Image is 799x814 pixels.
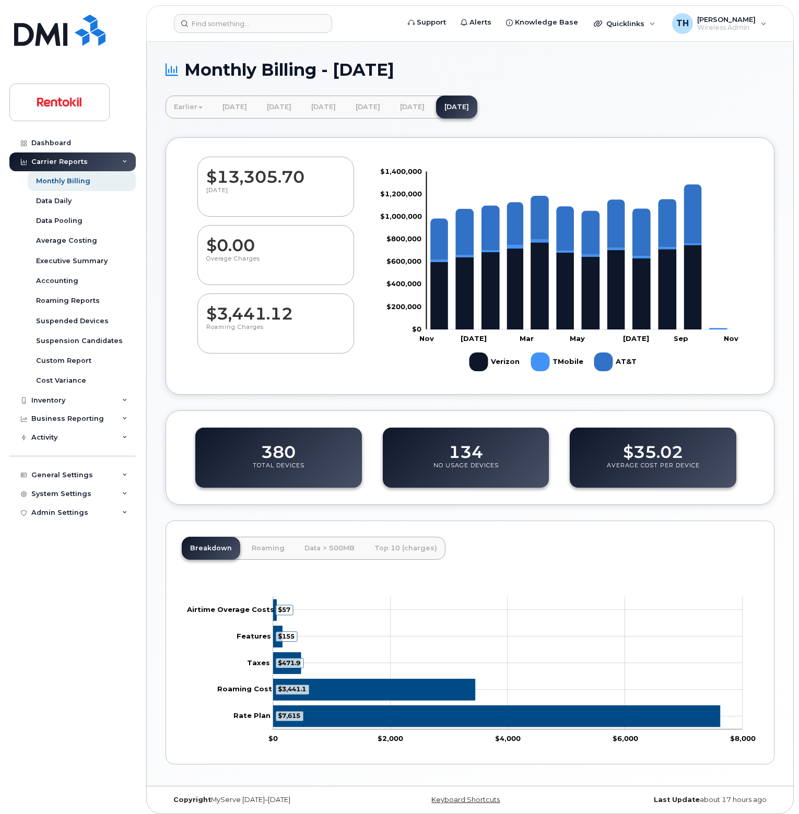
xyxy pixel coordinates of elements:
tspan: Mar [520,334,534,343]
tspan: $155 [278,632,295,640]
a: [DATE] [258,96,300,119]
g: AT&T [430,184,727,328]
tspan: Nov [724,334,738,343]
div: about 17 hours ago [571,796,774,804]
tspan: $8,000 [730,734,755,742]
p: [DATE] [206,186,345,205]
a: Breakdown [182,537,240,560]
h1: Monthly Billing - [DATE] [166,61,774,79]
g: Series [273,599,720,727]
tspan: $800,000 [386,234,421,243]
tspan: Sep [673,334,688,343]
g: Chart [380,167,738,375]
tspan: $600,000 [386,257,421,265]
a: [DATE] [214,96,255,119]
g: Verizon [469,348,520,375]
tspan: $57 [278,606,290,614]
a: Keyboard Shortcuts [431,796,500,804]
tspan: Taxes [247,658,270,666]
g: Verizon [430,242,727,329]
g: AT&T [594,348,637,375]
strong: Last Update [654,796,700,804]
tspan: $6,000 [612,734,638,742]
tspan: $1,000,000 [380,212,422,220]
dd: 134 [449,432,483,462]
p: Average Cost Per Device [607,462,700,480]
tspan: $3,441.1 [278,685,306,693]
tspan: $4,000 [495,734,521,742]
tspan: May [570,334,585,343]
a: [DATE] [303,96,344,119]
a: Top 10 (charges) [366,537,445,560]
g: Legend [469,348,637,375]
tspan: [DATE] [623,334,649,343]
tspan: Nov [419,334,434,343]
tspan: $2,000 [378,734,403,742]
a: Data > 500MB [296,537,363,560]
dd: $3,441.12 [206,294,345,323]
a: Roaming [243,537,293,560]
tspan: $400,000 [386,279,421,288]
a: [DATE] [347,96,389,119]
tspan: $200,000 [386,302,421,310]
tspan: $471.9 [278,658,300,666]
g: Chart [186,596,756,742]
tspan: Rate Plan [233,711,271,719]
tspan: $1,400,000 [380,167,422,175]
a: Earlier [166,96,211,119]
p: No Usage Devices [433,462,499,480]
dd: $35.02 [623,432,683,462]
tspan: [DATE] [461,334,487,343]
p: Total Devices [253,462,304,480]
tspan: $1,200,000 [380,190,422,198]
g: TMobile [531,348,583,375]
a: [DATE] [392,96,433,119]
tspan: Roaming Cost [217,685,272,693]
tspan: $7,615 [278,712,300,719]
tspan: $0 [268,734,278,742]
a: [DATE] [436,96,477,119]
tspan: Airtime Overage Costs [186,605,274,614]
div: MyServe [DATE]–[DATE] [166,796,369,804]
p: Overage Charges [206,255,345,274]
tspan: Features [237,632,271,640]
p: Roaming Charges [206,323,345,342]
dd: $13,305.70 [206,157,345,186]
dd: $0.00 [206,226,345,255]
dd: 380 [261,432,296,462]
strong: Copyright [173,796,211,804]
tspan: $0 [412,325,421,333]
